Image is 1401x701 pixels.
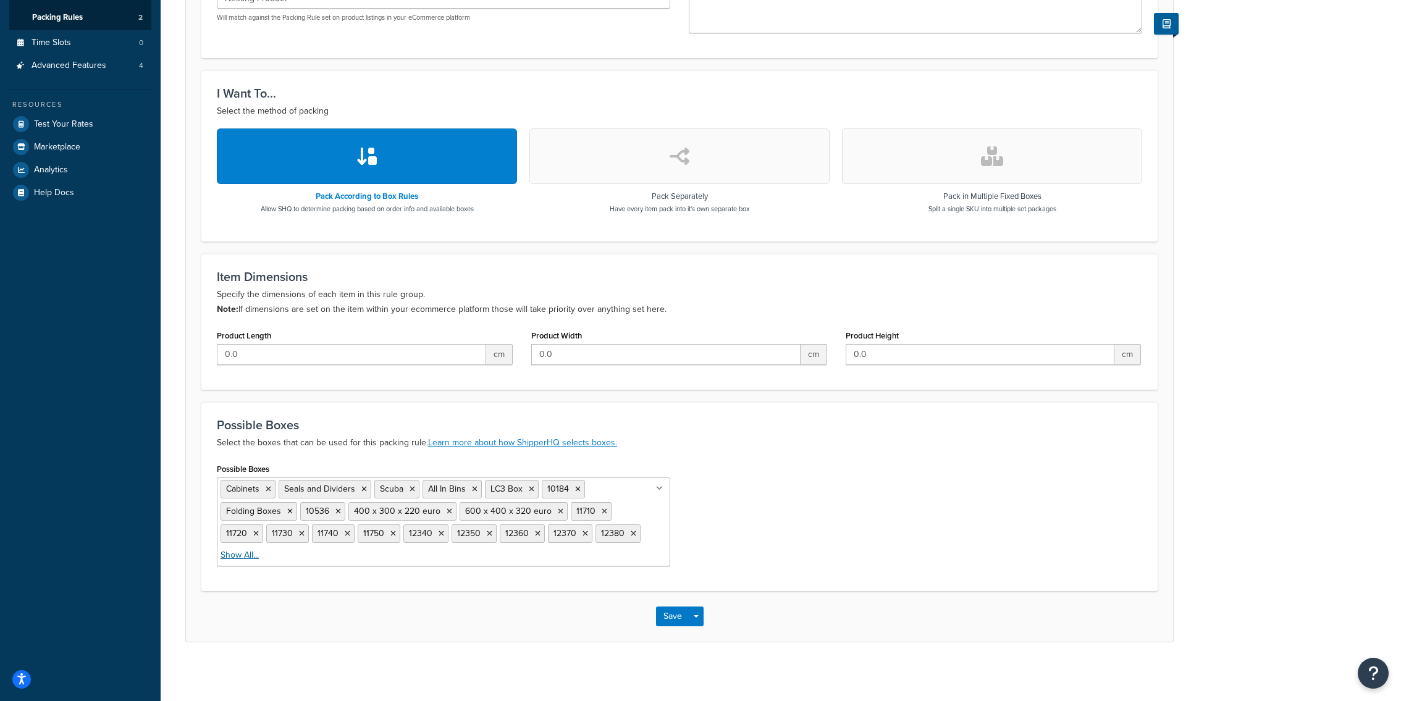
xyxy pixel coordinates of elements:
[457,527,481,540] span: 12350
[217,270,1142,283] h3: Item Dimensions
[553,527,576,540] span: 12370
[221,549,259,561] a: Show All...
[9,159,151,181] a: Analytics
[656,607,689,626] button: Save
[9,113,151,135] a: Test Your Rates
[34,119,93,130] span: Test Your Rates
[9,31,151,54] a: Time Slots0
[1114,344,1141,365] span: cm
[928,192,1056,201] h3: Pack in Multiple Fixed Boxes
[318,527,339,540] span: 11740
[9,54,151,77] li: Advanced Features
[217,287,1142,317] p: Specify the dimensions of each item in this rule group. If dimensions are set on the item within ...
[486,344,513,365] span: cm
[139,61,143,71] span: 4
[34,142,80,153] span: Marketplace
[428,436,617,449] a: Learn more about how ShipperHQ selects boxes.
[601,527,625,540] span: 12380
[465,505,552,518] span: 600 x 400 x 320 euro
[139,38,143,48] span: 0
[284,482,355,495] span: Seals and Dividers
[217,104,1142,119] p: Select the method of packing
[261,192,474,201] h3: Pack According to Box Rules
[226,527,247,540] span: 11720
[217,13,670,22] p: Will match against the Packing Rule set on product listings in your eCommerce platform
[380,482,403,495] span: Scuba
[9,54,151,77] a: Advanced Features4
[32,61,106,71] span: Advanced Features
[354,505,440,518] span: 400 x 300 x 220 euro
[9,182,151,204] a: Help Docs
[217,86,1142,100] h3: I Want To...
[801,344,827,365] span: cm
[217,418,1142,432] h3: Possible Boxes
[9,6,151,29] li: Packing Rules
[9,99,151,110] div: Resources
[226,482,259,495] span: Cabinets
[32,12,83,23] span: Packing Rules
[9,6,151,29] a: Packing Rules2
[846,331,899,340] label: Product Height
[9,31,151,54] li: Time Slots
[34,165,68,175] span: Analytics
[409,527,432,540] span: 12340
[34,188,74,198] span: Help Docs
[505,527,529,540] span: 12360
[9,136,151,158] a: Marketplace
[138,12,143,23] span: 2
[217,331,271,340] label: Product Length
[428,482,466,495] span: All In Bins
[261,204,474,214] p: Allow SHQ to determine packing based on order info and available boxes
[363,527,384,540] span: 11750
[547,482,569,495] span: 10184
[490,482,523,495] span: LC3 Box
[32,38,71,48] span: Time Slots
[928,204,1056,214] p: Split a single SKU into multiple set packages
[531,331,582,340] label: Product Width
[1154,13,1179,35] button: Show Help Docs
[306,505,329,518] span: 10536
[610,204,749,214] p: Have every item pack into it's own separate box
[1358,658,1389,689] button: Open Resource Center
[272,527,293,540] span: 11730
[226,505,281,518] span: Folding Boxes
[217,303,238,316] b: Note:
[217,464,269,474] label: Possible Boxes
[576,505,595,518] span: 11710
[217,435,1142,450] p: Select the boxes that can be used for this packing rule.
[610,192,749,201] h3: Pack Separately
